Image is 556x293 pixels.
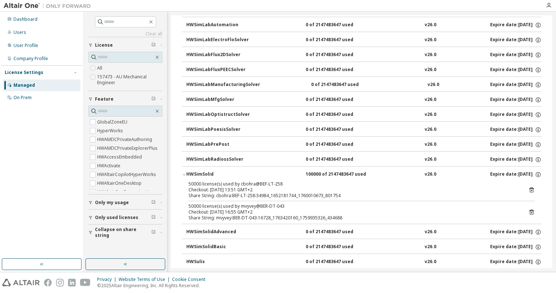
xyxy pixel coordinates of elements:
[119,277,172,282] div: Website Terms of Use
[306,259,371,265] div: 0 of 2147483647 used
[186,152,541,168] button: HWSimLabRadiossSolver0 of 2147483647 usedv26.0Expire date:[DATE]
[306,126,371,133] div: 0 of 2147483647 used
[186,32,541,48] button: HWSimLabElectroFloSolver0 of 2147483647 usedv26.0Expire date:[DATE]
[306,37,371,43] div: 0 of 2147483647 used
[97,282,210,289] p: © 2025 Altair Engineering, Inc. All Rights Reserved.
[186,17,541,33] button: HWSimLabAutomation0 of 2147483647 usedv26.0Expire date:[DATE]
[182,167,541,183] button: HWSimSolid100000 of 2147483647 usedv26.0Expire date:[DATE]
[306,171,371,178] div: 100000 of 2147483647 used
[188,193,517,199] div: Share String: cbohra:BEF-LT-258:34984_1652181744_1760010673_801754
[95,227,151,238] span: Collapse on share string
[425,141,436,148] div: v26.0
[186,97,252,103] div: HWSimLabMfgSolver
[95,215,138,220] span: Only used licenses
[490,22,541,28] div: Expire date: [DATE]
[151,96,156,102] span: Clear filter
[306,141,371,148] div: 0 of 2147483647 used
[97,153,143,161] label: HWAccessEmbedded
[4,2,95,9] img: Altair One
[5,70,43,75] div: License Settings
[306,229,371,235] div: 0 of 2147483647 used
[56,279,64,286] img: instagram.svg
[188,181,517,187] div: 50000 license(s) used by cbohra@BEF-LT-258
[13,30,26,35] div: Users
[425,259,436,265] div: v26.0
[186,126,252,133] div: HWSimLabPoesisSolver
[151,200,156,206] span: Clear filter
[490,141,541,148] div: Expire date: [DATE]
[95,42,113,48] span: License
[425,112,436,118] div: v26.0
[95,200,129,206] span: Only my usage
[13,16,37,22] div: Dashboard
[425,52,436,58] div: v26.0
[186,52,252,58] div: HWSimLabFlux2DSolver
[88,195,162,211] button: Only my usage
[186,229,252,235] div: HWSimSolidAdvanced
[95,96,114,102] span: Feature
[97,126,124,135] label: HyperWorks
[97,277,119,282] div: Privacy
[186,171,252,178] div: HWSimSolid
[88,37,162,53] button: License
[306,112,371,118] div: 0 of 2147483647 used
[151,230,156,235] span: Clear filter
[13,82,35,88] div: Managed
[186,62,541,78] button: HWSimLabFluxPEECSolver0 of 2147483647 usedv26.0Expire date:[DATE]
[425,126,436,133] div: v26.0
[13,56,48,62] div: Company Profile
[2,279,40,286] img: altair_logo.svg
[311,82,377,88] div: 0 of 2147483647 used
[44,279,52,286] img: facebook.svg
[188,187,517,193] div: Checkout: [DATE] 13:51 GMT+2
[186,122,541,138] button: HWSimLabPoesisSolver0 of 2147483647 usedv26.0Expire date:[DATE]
[306,156,371,163] div: 0 of 2147483647 used
[306,22,371,28] div: 0 of 2147483647 used
[490,229,541,235] div: Expire date: [DATE]
[88,224,162,241] button: Collapse on share string
[97,64,104,73] label: All
[425,156,436,163] div: v26.0
[425,229,436,235] div: v26.0
[186,244,252,250] div: HWSimSolidBasic
[186,22,252,28] div: HWSimLabAutomation
[490,52,541,58] div: Expire date: [DATE]
[186,112,252,118] div: HWSimLabOptistructSolver
[97,73,162,87] label: 157473 - AU Mechanical Engineer
[490,82,541,88] div: Expire date: [DATE]
[425,244,436,250] div: v26.0
[88,31,162,37] a: Clear all
[13,43,38,48] div: User Profile
[97,170,158,179] label: HWAltairCopilotHyperWorks
[188,209,517,215] div: Checkout: [DATE] 16:55 GMT+2
[97,188,157,196] label: HWAltairOneEnterpriseUser
[306,52,371,58] div: 0 of 2147483647 used
[172,277,210,282] div: Cookie Consent
[88,91,162,107] button: Feature
[151,215,156,220] span: Clear filter
[151,42,156,48] span: Clear filter
[428,82,439,88] div: v26.0
[186,77,541,93] button: HWSimLabManufacturingSolver0 of 2147483647 usedv26.0Expire date:[DATE]
[186,259,252,265] div: HWSulis
[490,112,541,118] div: Expire date: [DATE]
[490,37,541,43] div: Expire date: [DATE]
[425,67,436,73] div: v26.0
[88,210,162,226] button: Only used licenses
[186,224,541,240] button: HWSimSolidAdvanced0 of 2147483647 usedv26.0Expire date:[DATE]
[186,92,541,108] button: HWSimLabMfgSolver0 of 2147483647 usedv26.0Expire date:[DATE]
[306,67,371,73] div: 0 of 2147483647 used
[188,203,517,209] div: 50000 license(s) used by mvyvey@BER-DT-043
[490,171,541,178] div: Expire date: [DATE]
[186,47,541,63] button: HWSimLabFlux2DSolver0 of 2147483647 usedv26.0Expire date:[DATE]
[186,137,541,153] button: HWSimLabPrePost0 of 2147483647 usedv26.0Expire date:[DATE]
[306,97,371,103] div: 0 of 2147483647 used
[490,97,541,103] div: Expire date: [DATE]
[425,97,436,103] div: v26.0
[490,156,541,163] div: Expire date: [DATE]
[186,82,260,88] div: HWSimLabManufacturingSolver
[490,244,541,250] div: Expire date: [DATE]
[490,67,541,73] div: Expire date: [DATE]
[425,37,436,43] div: v26.0
[13,95,32,101] div: On Prem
